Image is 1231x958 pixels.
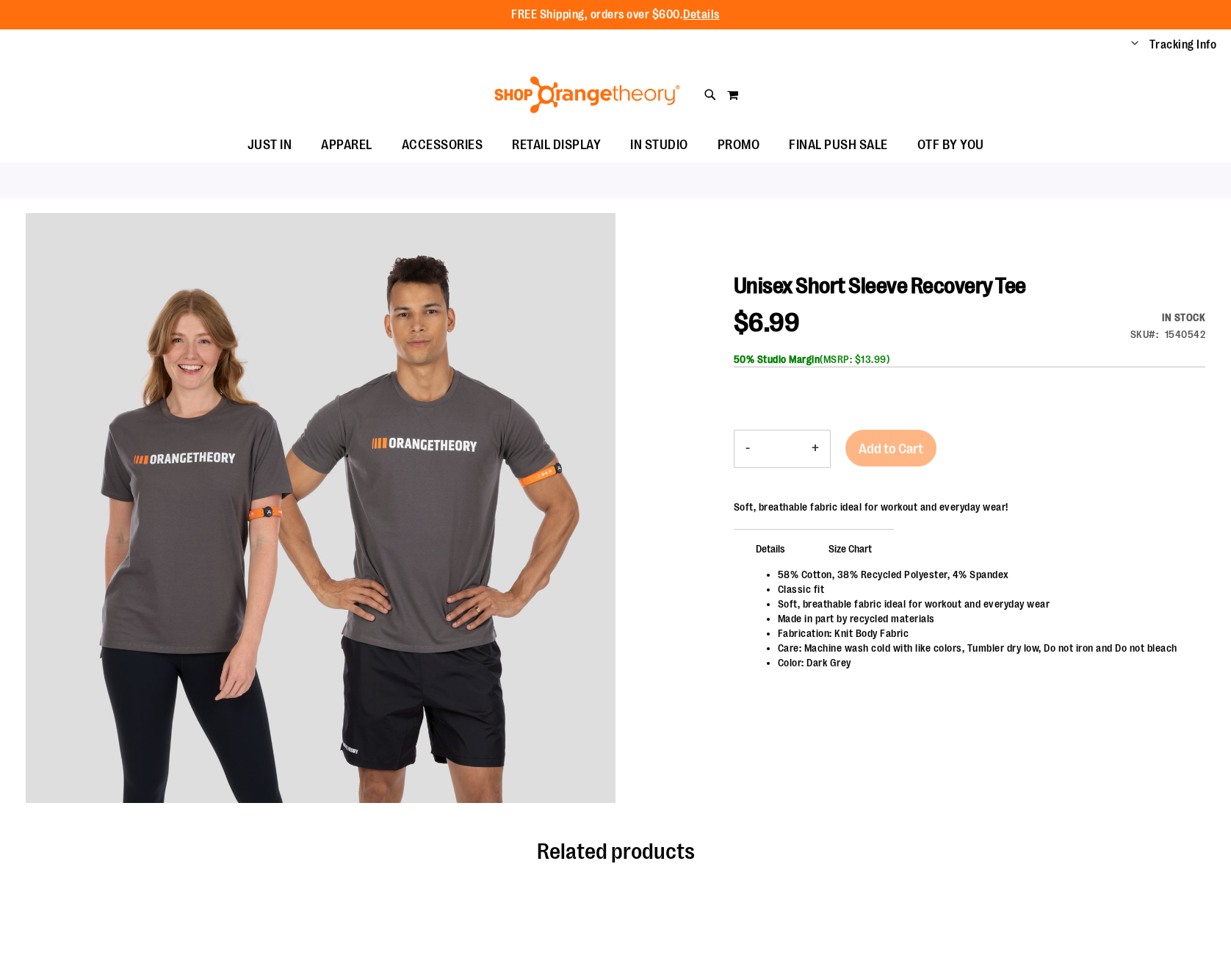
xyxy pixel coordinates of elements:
div: (MSRP: $13.99) [734,352,1205,367]
a: APPAREL [306,129,387,162]
span: ACCESSORIES [402,129,483,162]
span: Size Chart [806,529,894,567]
span: OTF BY YOU [917,129,984,162]
a: IN STUDIO [615,129,703,162]
span: $6.99 [734,308,800,338]
div: Soft, breathable fabric ideal for workout and everyday wear! [734,500,1008,514]
a: PROMO [703,129,775,162]
li: Classic fit [778,582,1191,597]
div: In stock [1130,310,1206,325]
button: Decrease product quantity [734,431,761,467]
p: FREE Shipping, orders over $600. [511,7,720,24]
a: RETAIL DISPLAY [497,129,615,162]
div: Availability [1130,310,1206,325]
li: Color: Dark Grey [778,655,1191,670]
input: Product quantity [761,431,801,467]
img: Shop Orangetheory [492,76,682,113]
span: FINAL PUSH SALE [789,129,888,162]
a: Tracking Info [1149,37,1217,53]
a: Details [683,8,720,21]
span: IN STUDIO [630,129,688,162]
button: Account menu [1131,37,1138,52]
span: Details [734,529,807,567]
span: Unisex Short Sleeve Recovery Tee [734,273,1026,298]
li: 58% Cotton, 38% Recycled Polyester, 4% Spandex [778,567,1191,582]
a: JUST IN [233,129,307,162]
button: Increase product quantity [801,431,830,467]
b: 50% Studio Margin [734,353,820,365]
li: Made in part by recycled materials [778,611,1191,626]
strong: SKU [1130,328,1159,340]
span: Related products [537,839,695,864]
div: 1540542 [1165,327,1206,342]
a: OTF BY YOU [903,129,999,162]
span: RETAIL DISPLAY [512,129,601,162]
a: FINAL PUSH SALE [774,129,903,162]
a: ACCESSORIES [387,129,498,162]
span: PROMO [718,129,760,162]
li: Care: Machine wash cold with like colors, Tumbler dry low, Do not iron and Do not bleach [778,641,1191,655]
span: JUST IN [248,129,292,162]
li: Soft, breathable fabric ideal for workout and everyday wear [778,597,1191,611]
span: APPAREL [321,129,372,162]
li: Fabrication: Knit Body Fabric [778,626,1191,641]
img: main product photo [26,213,615,803]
